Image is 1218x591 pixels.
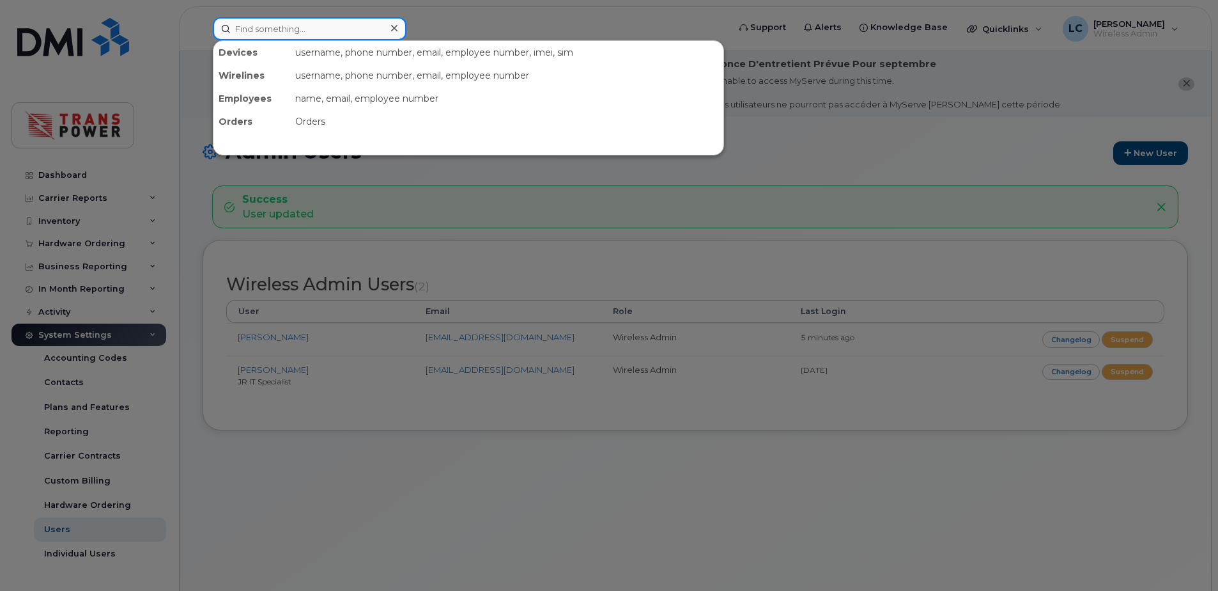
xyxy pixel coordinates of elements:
div: Devices [213,41,290,64]
div: Wirelines [213,64,290,87]
div: Orders [213,110,290,133]
div: Employees [213,87,290,110]
div: username, phone number, email, employee number [290,64,723,87]
div: username, phone number, email, employee number, imei, sim [290,41,723,64]
div: name, email, employee number [290,87,723,110]
div: Orders [290,110,723,133]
